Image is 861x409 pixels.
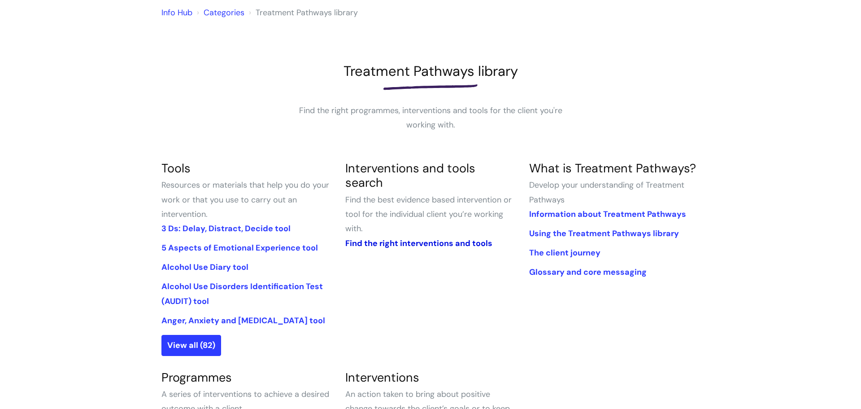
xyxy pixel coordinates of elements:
[161,315,325,326] a: Anger, Anxiety and [MEDICAL_DATA] tool
[345,194,512,234] span: Find the best evidence based intervention or tool for the individual client you’re working with.
[161,63,700,79] h1: Treatment Pathways library
[195,5,244,20] li: Solution home
[161,7,192,18] a: Info Hub
[296,103,565,132] p: Find the right programmes, interventions and tools for the client you're working with.
[161,223,291,234] a: 3 Ds: Delay, Distract, Decide tool
[529,160,696,176] a: What is Treatment Pathways?
[529,247,600,258] a: The client journey
[161,335,221,356] a: View all (82)
[161,262,248,273] a: Alcohol Use Diary tool
[529,267,647,277] a: Glossary and core messaging
[345,238,492,249] a: Find the right interventions and tools
[161,242,318,253] a: 5 Aspects of Emotional Experience tool
[204,7,244,18] a: Categories
[247,5,358,20] li: Treatment Pathways library
[345,369,419,385] a: Interventions
[529,180,684,205] span: Develop your understanding of Treatment Pathways
[161,160,191,176] a: Tools
[161,180,329,220] span: Resources or materials that help you do your work or that you use to carry out an intervention.
[529,228,679,239] a: Using the Treatment Pathways library
[161,369,232,385] a: Programmes
[529,209,686,220] a: Information about Treatment Pathways
[161,281,323,306] a: Alcohol Use Disorders Identification Test (AUDIT) tool
[345,160,475,190] a: Interventions and tools search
